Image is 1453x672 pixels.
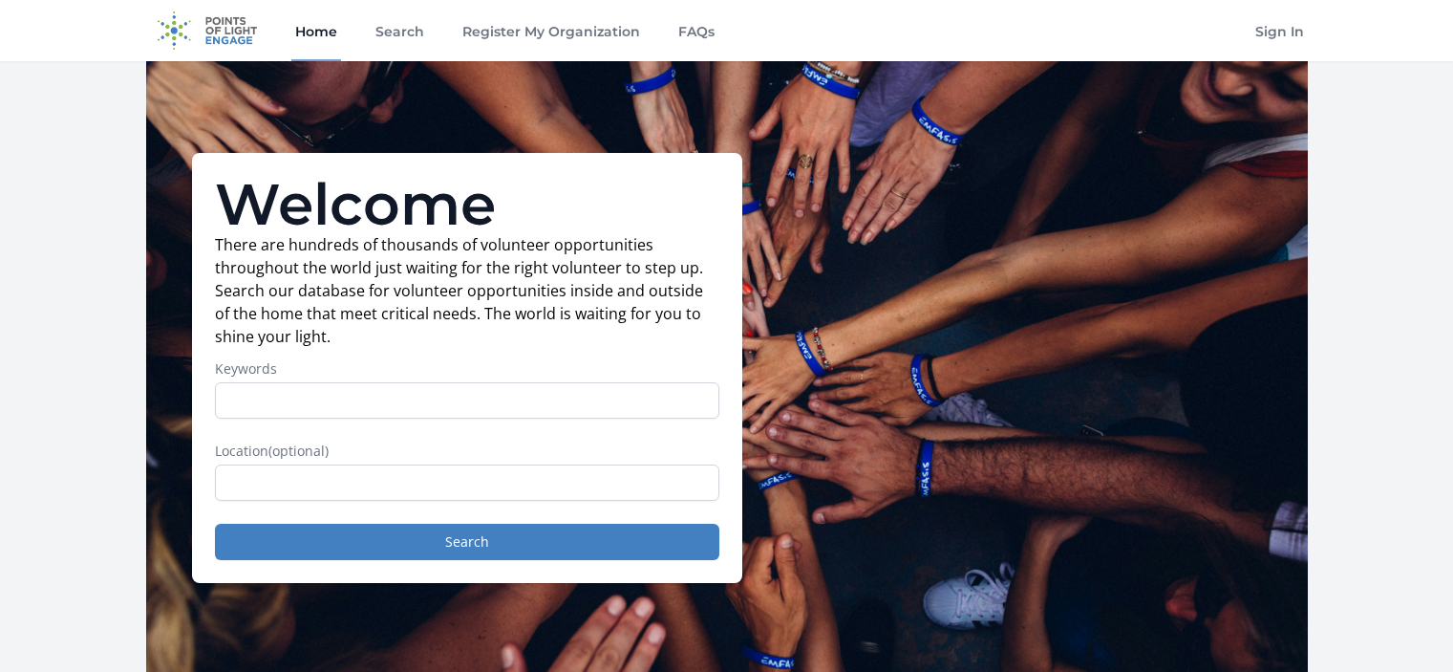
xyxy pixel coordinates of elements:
[215,524,719,560] button: Search
[215,359,719,379] label: Keywords
[215,233,719,348] p: There are hundreds of thousands of volunteer opportunities throughout the world just waiting for ...
[215,442,719,461] label: Location
[215,176,719,233] h1: Welcome
[268,442,329,460] span: (optional)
